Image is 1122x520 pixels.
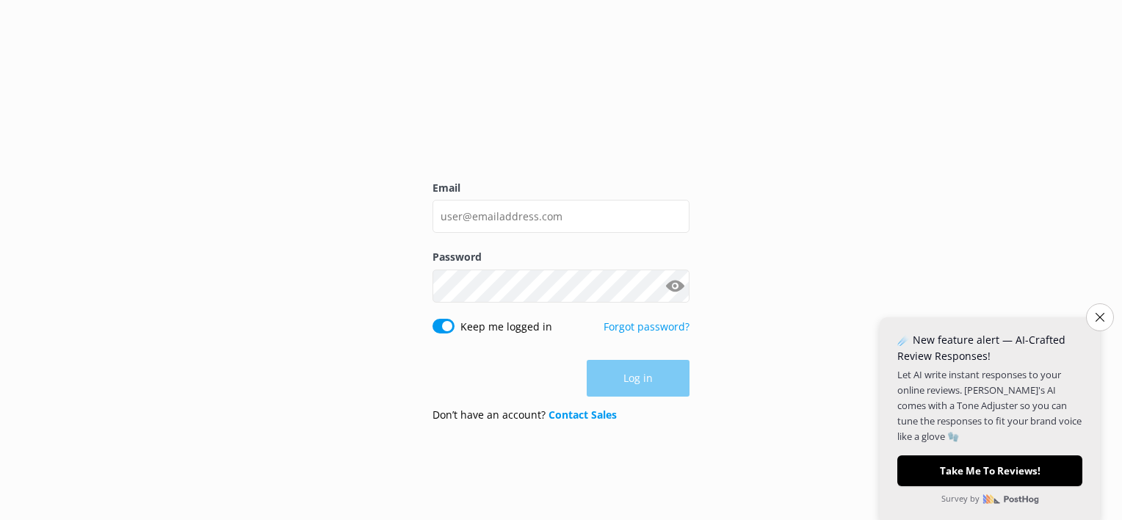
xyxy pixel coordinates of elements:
[604,319,690,333] a: Forgot password?
[460,319,552,335] label: Keep me logged in
[432,200,690,233] input: user@emailaddress.com
[432,249,690,265] label: Password
[432,407,617,423] p: Don’t have an account?
[549,408,617,422] a: Contact Sales
[432,180,690,196] label: Email
[660,271,690,300] button: Show password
